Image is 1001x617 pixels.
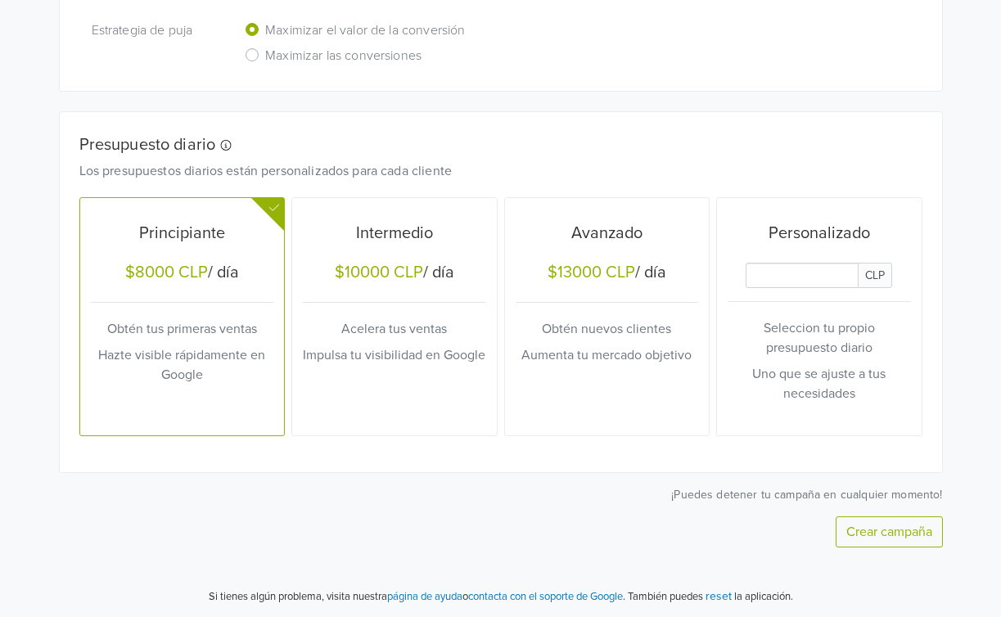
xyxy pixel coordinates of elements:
[717,198,922,435] button: PersonalizadoDaily Custom BudgetCLPSeleccion tu propio presupuesto diarioUno que se ajuste a tus ...
[468,590,623,603] a: contacta con el soporte de Google
[91,223,274,243] h5: Principiante
[79,135,898,155] h5: Presupuesto diario
[303,319,486,339] p: Acelera tus ventas
[125,263,208,282] div: $8000 CLP
[91,263,274,286] h5: / día
[505,198,710,435] button: Avanzado$13000 CLP/ díaObtén nuevos clientesAumenta tu mercado objetivo
[858,263,892,288] span: CLP
[335,263,423,282] div: $10000 CLP
[209,589,625,606] p: Si tienes algún problema, visita nuestra o .
[387,590,462,603] a: página de ayuda
[728,364,911,403] p: Uno que se ajuste a tus necesidades
[265,48,422,64] h6: Maximizar las conversiones
[303,223,486,243] h5: Intermedio
[265,23,465,38] h6: Maximizar el valor de la conversión
[625,587,793,606] p: También puedes la aplicación.
[67,161,910,181] div: Los presupuestos diarios están personalizados para cada cliente
[92,23,220,38] h6: Estrategia de puja
[80,198,285,435] button: Principiante$8000 CLP/ díaObtén tus primeras ventasHazte visible rápidamente en Google
[59,486,943,503] p: ¡Puedes detener tu campaña en cualquier momento!
[728,223,911,243] h5: Personalizado
[746,263,859,288] input: Daily Custom Budget
[516,345,699,365] p: Aumenta tu mercado objetivo
[548,263,635,282] div: $13000 CLP
[836,516,943,547] button: Crear campaña
[516,223,699,243] h5: Avanzado
[303,345,486,365] p: Impulsa tu visibilidad en Google
[516,319,699,339] p: Obtén nuevos clientes
[706,587,732,606] button: reset
[91,345,274,385] p: Hazte visible rápidamente en Google
[292,198,497,435] button: Intermedio$10000 CLP/ díaAcelera tus ventasImpulsa tu visibilidad en Google
[303,263,486,286] h5: / día
[91,319,274,339] p: Obtén tus primeras ventas
[728,318,911,358] p: Seleccion tu propio presupuesto diario
[516,263,699,286] h5: / día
